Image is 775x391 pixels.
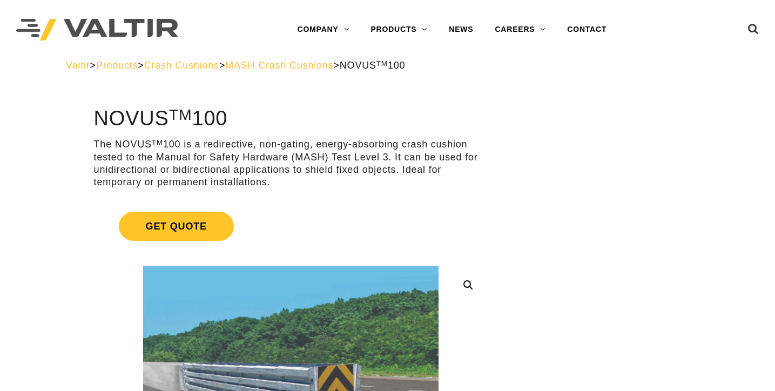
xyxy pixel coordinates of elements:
[66,60,90,71] a: Valtir
[94,138,488,189] p: The NOVUS 100 is a redirective, non-gating, energy-absorbing crash cushion tested to the Manual f...
[287,19,360,41] a: COMPANY
[66,59,709,72] div: > > > >
[376,59,388,68] sup: TM
[438,19,484,41] a: NEWS
[556,19,617,41] a: CONTACT
[96,60,138,71] a: Products
[340,60,406,71] span: NOVUS 100
[94,199,488,254] a: Get Quote
[484,19,556,41] a: CAREERS
[225,60,333,71] a: MASH Crash Cushions
[94,107,488,130] h1: NOVUS 100
[360,19,438,41] a: PRODUCTS
[16,19,178,41] img: Valtir
[169,106,192,123] sup: TM
[144,60,219,71] a: Crash Cushions
[119,212,234,241] span: Get Quote
[152,138,163,146] sup: TM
